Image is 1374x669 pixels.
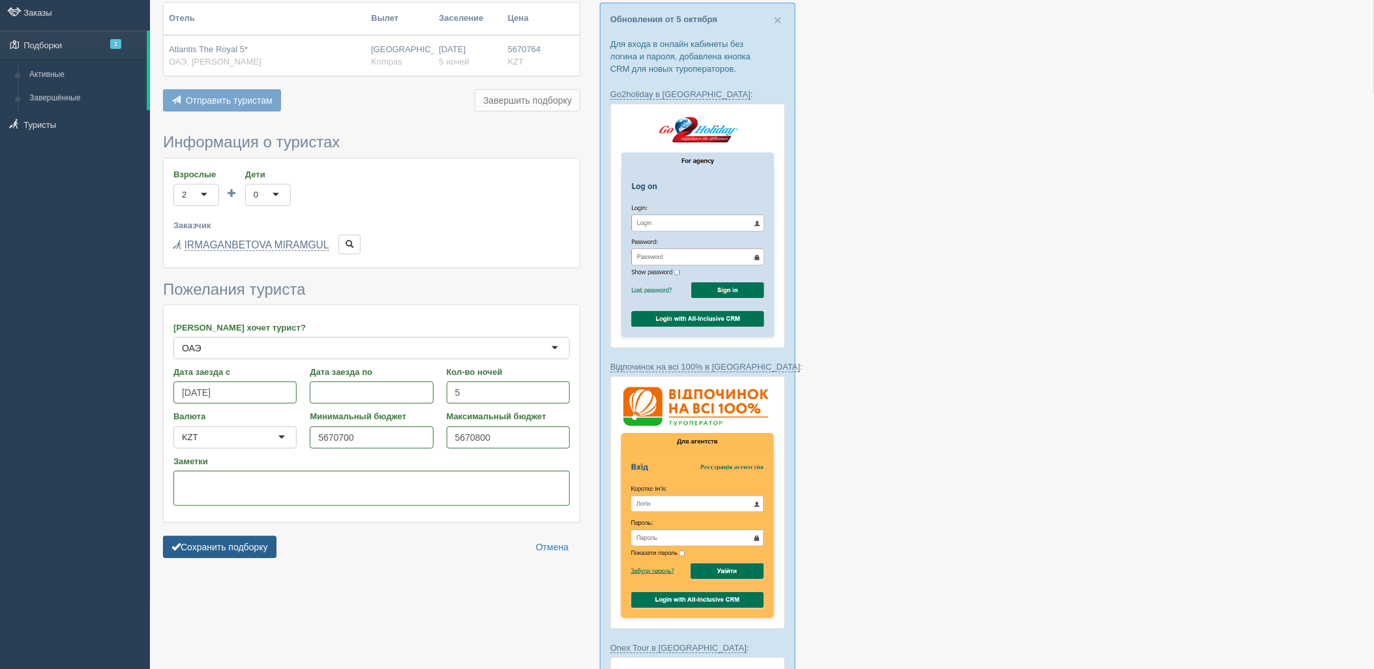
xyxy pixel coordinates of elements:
[447,381,570,404] input: 7-10 или 7,10,14
[173,219,570,231] label: Заказчик
[610,643,747,653] a: Onex Tour в [GEOGRAPHIC_DATA]
[610,361,785,373] p: :
[371,57,402,67] span: Kompas
[254,188,258,201] div: 0
[182,342,202,355] div: ОАЭ
[503,3,546,35] th: Цена
[310,410,433,423] label: Минимальный бюджет
[163,280,305,298] span: Пожелания туриста
[163,89,281,111] button: Отправить туристам
[475,89,580,111] button: Завершить подборку
[508,57,524,67] span: KZT
[186,95,273,106] span: Отправить туристам
[23,63,147,87] a: Активные
[169,57,261,67] span: ОАЭ, [PERSON_NAME]
[164,3,366,35] th: Отель
[774,13,782,27] button: Close
[610,104,785,348] img: go2holiday-login-via-crm-for-travel-agents.png
[508,44,541,54] span: 5670764
[173,321,570,334] label: [PERSON_NAME] хочет турист?
[610,14,717,24] a: Обновления от 5 октября
[173,366,297,378] label: Дата заезда с
[439,57,469,67] span: 5 ночей
[610,38,785,75] p: Для входа в онлайн кабинеты без логина и пароля, добавлена кнопка CRM для новых туроператоров.
[163,536,276,558] button: Сохранить подборку
[371,44,428,68] div: [GEOGRAPHIC_DATA]
[447,366,570,378] label: Кол-во ночей
[182,188,187,201] div: 2
[173,410,297,423] label: Валюта
[610,89,751,100] a: Go2holiday в [GEOGRAPHIC_DATA]
[163,134,580,151] h3: Информация о туристах
[610,362,800,372] a: Відпочинок на всі 100% в [GEOGRAPHIC_DATA]
[439,44,497,68] div: [DATE]
[173,168,219,181] label: Взрослые
[610,642,785,654] p: :
[110,39,121,49] span: 1
[169,44,248,54] span: Atlantis The Royal 5*
[774,12,782,27] span: ×
[528,536,577,558] a: Отмена
[245,168,291,181] label: Дети
[173,455,570,468] label: Заметки
[310,366,433,378] label: Дата заезда по
[185,239,329,251] a: IRMAGANBETOVA MIRAMGUL
[434,3,502,35] th: Заселение
[182,431,198,444] div: KZT
[610,88,785,100] p: :
[610,376,785,629] img: %D0%B2%D1%96%D0%B4%D0%BF%D0%BE%D1%87%D0%B8%D0%BD%D0%BE%D0%BA-%D0%BD%D0%B0-%D0%B2%D1%81%D1%96-100-...
[447,410,570,423] label: Максимальный бюджет
[366,3,434,35] th: Вылет
[23,87,147,110] a: Завершённые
